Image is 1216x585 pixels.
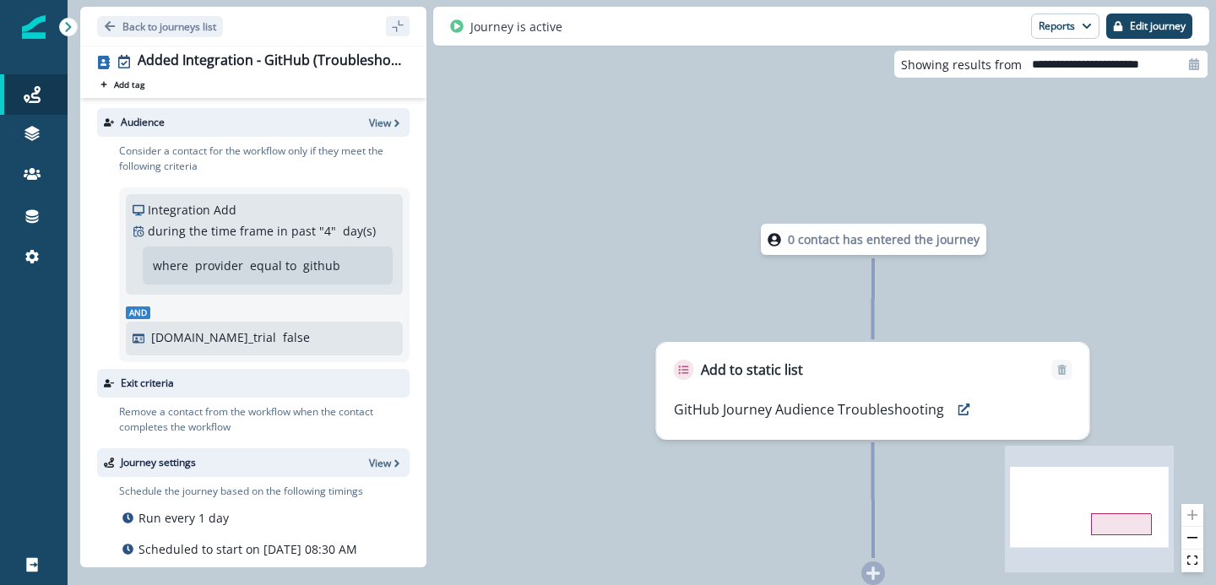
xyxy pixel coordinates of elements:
p: Run every 1 day [138,509,229,527]
p: Scheduled to start on [DATE] 08:30 AM [138,540,357,558]
g: Edge from node-dl-count to 4a9e53fa-7e1f-4436-9190-43edcedebf08 [873,258,874,339]
p: Journey settings [121,455,196,470]
p: during the time frame [148,222,274,240]
p: false [283,328,310,346]
button: Go back [97,16,223,37]
span: And [126,306,150,319]
p: " 4 " [319,222,336,240]
p: Remove a contact from the workflow when the contact completes the workflow [119,404,410,435]
div: Added Integration - GitHub (Troubleshoot) [138,52,403,71]
img: Inflection [22,15,46,39]
p: Integration Add [148,201,236,219]
button: fit view [1181,550,1203,572]
p: GitHub Journey Audience Troubleshooting [674,399,944,420]
p: Add tag [114,79,144,89]
p: Back to journeys list [122,19,216,34]
p: Journey is active [470,18,562,35]
p: 0 contact has entered the journey [788,230,980,248]
p: View [369,116,391,130]
p: in past [277,222,316,240]
button: sidebar collapse toggle [386,16,410,36]
div: Add to static listRemoveGitHub Journey Audience Troubleshootingpreview [656,342,1090,440]
button: View [369,456,403,470]
p: Consider a contact for the workflow only if they meet the following criteria [119,144,410,174]
p: Edit journey [1130,20,1186,32]
p: [DOMAIN_NAME]_trial [151,328,276,346]
p: Showing results from [901,56,1022,73]
g: Edge from 4a9e53fa-7e1f-4436-9190-43edcedebf08 to node-add-under-284c45ac-4350-4f60-84e6-bbf7b5af... [873,442,874,558]
p: where [153,257,188,274]
button: Add tag [97,78,148,91]
p: Schedule the journey based on the following timings [119,484,363,499]
p: View [369,456,391,470]
p: equal to [250,257,296,274]
button: zoom out [1181,527,1203,550]
button: Reports [1031,14,1099,39]
p: Exit criteria [121,376,174,391]
p: github [303,257,340,274]
p: Add to static list [701,360,803,380]
p: Audience [121,115,165,130]
button: Edit journey [1106,14,1192,39]
p: day(s) [343,222,376,240]
button: preview [951,397,978,422]
div: 0 contact has entered the journey [711,224,1035,255]
button: View [369,116,403,130]
p: provider [195,257,243,274]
